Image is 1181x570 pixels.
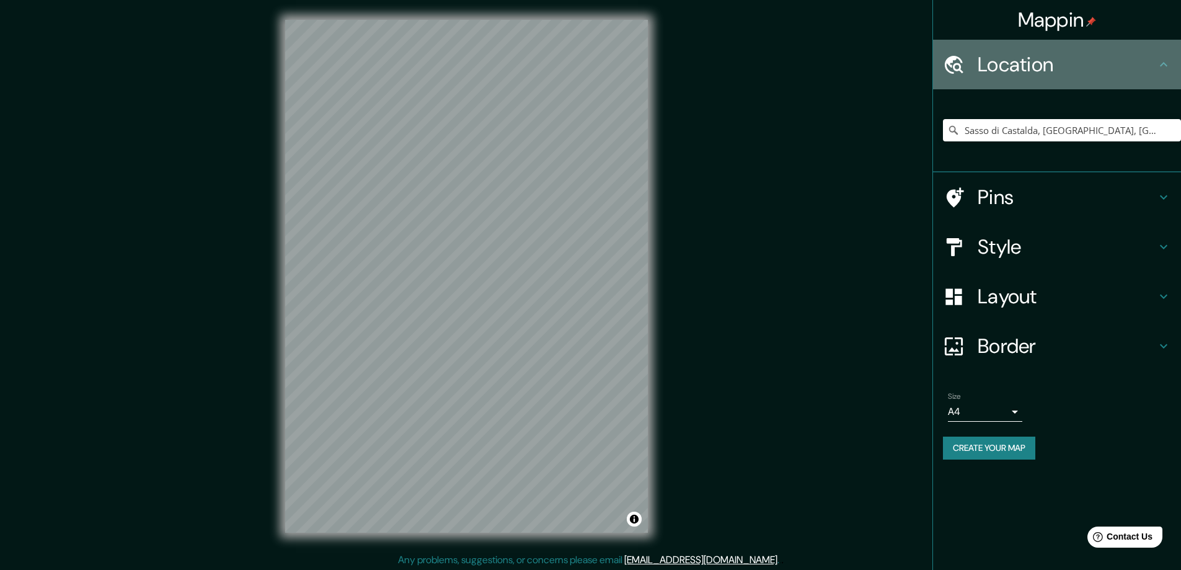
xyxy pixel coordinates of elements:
label: Size [948,391,961,402]
div: Layout [933,272,1181,321]
a: [EMAIL_ADDRESS][DOMAIN_NAME] [624,553,777,566]
div: Pins [933,172,1181,222]
div: . [781,553,784,568]
canvas: Map [285,20,648,533]
p: Any problems, suggestions, or concerns please email . [398,553,779,568]
div: Border [933,321,1181,371]
img: pin-icon.png [1086,17,1096,27]
h4: Style [978,234,1156,259]
button: Toggle attribution [627,512,642,527]
input: Pick your city or area [943,119,1181,141]
h4: Layout [978,284,1156,309]
h4: Pins [978,185,1156,210]
iframe: Help widget launcher [1071,522,1167,556]
div: Style [933,222,1181,272]
button: Create your map [943,437,1035,460]
h4: Location [978,52,1156,77]
div: A4 [948,402,1022,422]
h4: Mappin [1018,7,1097,32]
div: . [779,553,781,568]
h4: Border [978,334,1156,358]
div: Location [933,40,1181,89]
